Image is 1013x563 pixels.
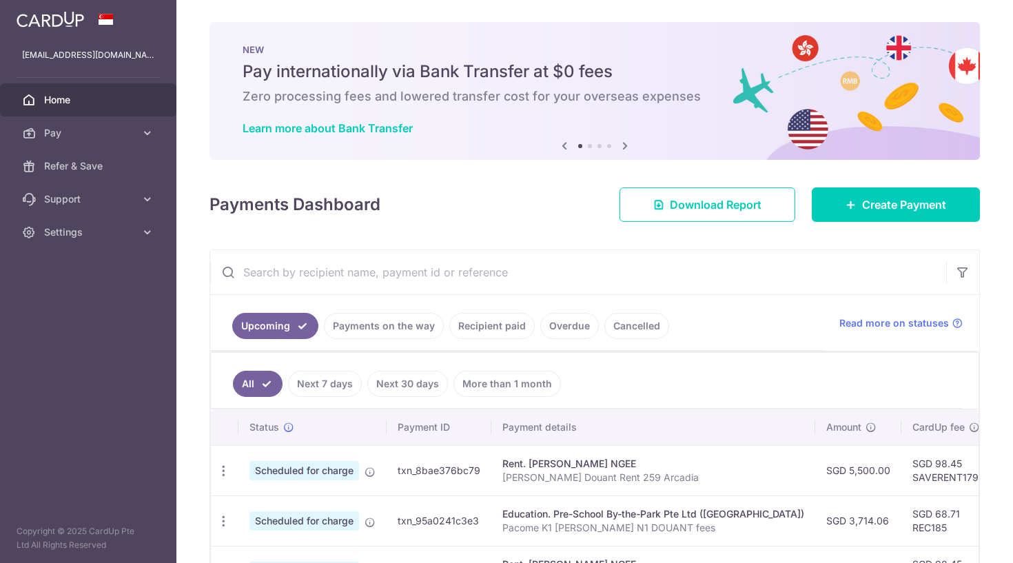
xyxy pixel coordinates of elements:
span: Download Report [670,196,761,213]
td: SGD 98.45 SAVERENT179 [901,445,991,495]
a: Learn more about Bank Transfer [243,121,413,135]
h4: Payments Dashboard [209,192,380,217]
td: SGD 3,714.06 [815,495,901,546]
span: Support [44,192,135,206]
p: [EMAIL_ADDRESS][DOMAIN_NAME] [22,48,154,62]
a: Payments on the way [324,313,444,339]
span: Pay [44,126,135,140]
h5: Pay internationally via Bank Transfer at $0 fees [243,61,947,83]
img: Bank transfer banner [209,22,980,160]
span: Refer & Save [44,159,135,173]
td: SGD 68.71 REC185 [901,495,991,546]
a: Recipient paid [449,313,535,339]
span: Home [44,93,135,107]
a: Cancelled [604,313,669,339]
h6: Zero processing fees and lowered transfer cost for your overseas expenses [243,88,947,105]
a: Upcoming [232,313,318,339]
a: Overdue [540,313,599,339]
span: Read more on statuses [839,316,949,330]
p: Pacome K1 [PERSON_NAME] N1 DOUANT fees [502,521,804,535]
div: Rent. [PERSON_NAME] NGEE [502,457,804,471]
td: SGD 5,500.00 [815,445,901,495]
a: All [233,371,283,397]
span: Settings [44,225,135,239]
p: NEW [243,44,947,55]
span: Scheduled for charge [249,461,359,480]
input: Search by recipient name, payment id or reference [210,250,946,294]
td: txn_95a0241c3e3 [387,495,491,546]
span: Scheduled for charge [249,511,359,531]
span: CardUp fee [912,420,965,434]
a: Next 30 days [367,371,448,397]
a: Read more on statuses [839,316,963,330]
a: More than 1 month [453,371,561,397]
a: Download Report [620,187,795,222]
span: Amount [826,420,861,434]
a: Next 7 days [288,371,362,397]
span: Create Payment [862,196,946,213]
th: Payment ID [387,409,491,445]
img: CardUp [17,11,84,28]
span: Status [249,420,279,434]
a: Create Payment [812,187,980,222]
td: txn_8bae376bc79 [387,445,491,495]
th: Payment details [491,409,815,445]
div: Education. Pre-School By-the-Park Pte Ltd ([GEOGRAPHIC_DATA]) [502,507,804,521]
p: [PERSON_NAME] Douant Rent 259 Arcadia [502,471,804,484]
